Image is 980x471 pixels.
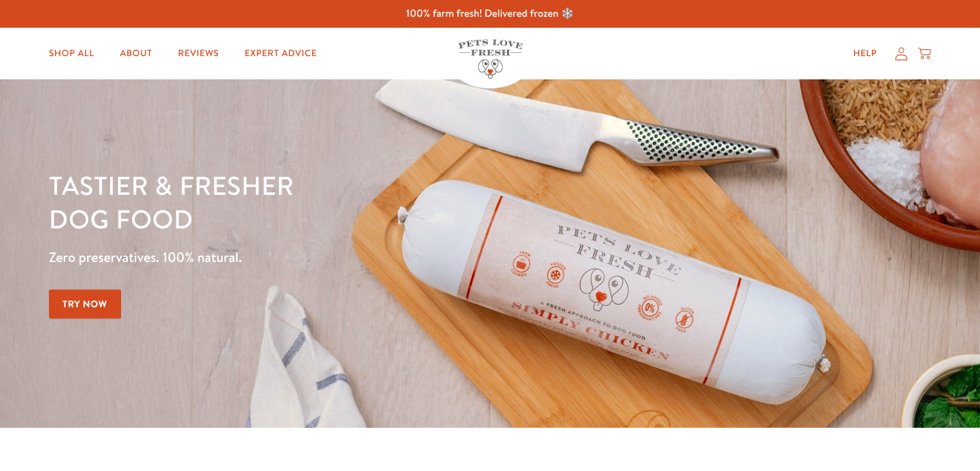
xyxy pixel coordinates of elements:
a: Reviews [168,41,229,66]
a: Expert Advice [235,41,327,66]
a: Help [843,41,887,66]
p: Zero preservatives. 100% natural. [49,246,637,269]
a: About [110,41,162,66]
h1: Tastier & fresher dog food [49,168,637,235]
iframe: Gorgias live chat messenger [916,410,967,458]
a: Shop All [39,41,104,66]
a: Try Now [49,290,121,319]
img: Pets Love Fresh [458,39,523,79]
